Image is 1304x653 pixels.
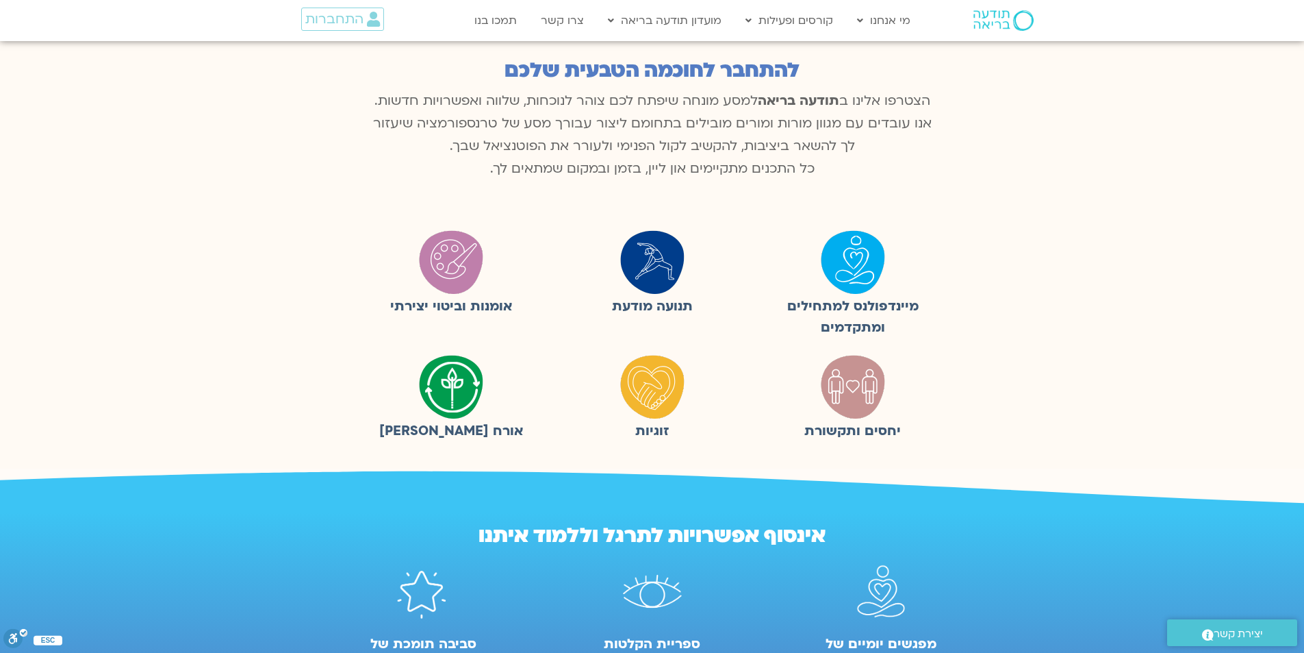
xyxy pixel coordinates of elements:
[739,8,840,34] a: קורסים ופעילות
[559,296,745,317] figcaption: תנועה מודעת
[559,421,745,442] figcaption: זוגיות
[365,59,940,82] h2: להתחבר לחוכמה הטבעית שלכם
[358,421,545,442] figcaption: אורח [PERSON_NAME]
[759,421,946,442] figcaption: יחסים ותקשורת
[1214,625,1263,643] span: יצירת קשר
[301,8,384,31] a: התחברות
[850,8,917,34] a: מי אנחנו
[468,8,524,34] a: תמכו בנו
[358,296,545,317] figcaption: אומנות וביטוי יצירתי
[305,12,363,27] span: התחברות
[354,524,951,547] h2: אינסוף אפשרויות לתרגל וללמוד איתנו
[534,8,591,34] a: צרו קשר
[1167,619,1297,646] a: יצירת קשר
[601,8,728,34] a: מועדון תודעה בריאה
[759,296,946,338] figcaption: מיינדפולנס למתחילים ומתקדמים
[365,90,940,180] p: הצטרפו אלינו ב למסע מונחה שיפתח לכם צוהר לנוכחות, שלווה ואפשרויות חדשות. אנו עובדים עם מגוון מורו...
[758,92,839,110] b: תודעה בריאה
[973,10,1034,31] img: תודעה בריאה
